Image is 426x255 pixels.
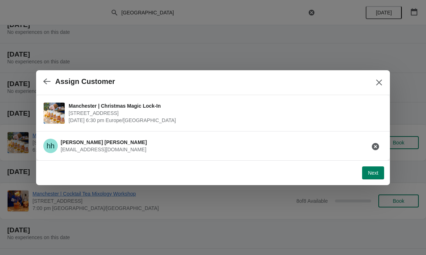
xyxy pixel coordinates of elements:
[47,142,55,150] text: hh
[69,102,379,109] span: Manchester | Christmas Magic Lock-In
[362,166,384,179] button: Next
[61,139,147,145] span: [PERSON_NAME] [PERSON_NAME]
[373,76,386,89] button: Close
[69,117,379,124] span: [DATE] 6:30 pm Europe/[GEOGRAPHIC_DATA]
[55,77,115,86] h2: Assign Customer
[44,103,65,124] img: Manchester | Christmas Magic Lock-In | 57 Church St, Manchester, M4 1PD | November 20 | 6:30 pm E...
[43,139,58,153] span: heather
[368,170,378,176] span: Next
[69,109,379,117] span: [STREET_ADDRESS]
[61,147,146,152] span: [EMAIL_ADDRESS][DOMAIN_NAME]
